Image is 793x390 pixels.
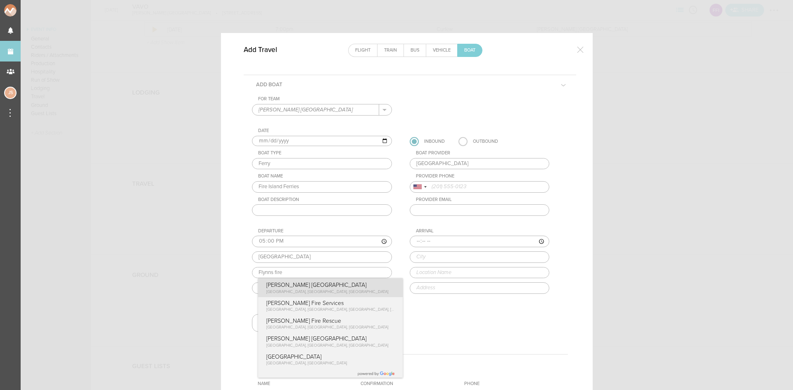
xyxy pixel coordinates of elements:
[266,317,394,324] p: [PERSON_NAME] Fire Rescue
[4,87,17,99] div: Jessica Smith
[404,44,426,57] a: Bus
[252,251,392,263] input: City
[254,378,357,390] th: Name
[416,197,550,203] div: Provider Email
[461,378,568,390] th: Phone
[258,150,392,156] div: Boat Type
[258,96,392,102] div: For Team
[4,4,51,17] img: NOMAD
[426,44,457,57] a: Vehicle
[379,104,392,115] button: .
[252,104,379,115] input: Select a Team (Required)
[410,282,550,294] input: Address
[416,173,550,179] div: Provider Phone
[266,281,394,288] p: [PERSON_NAME] [GEOGRAPHIC_DATA]
[258,228,392,234] div: Departure
[266,300,394,307] p: [PERSON_NAME] Fire Services
[252,267,392,279] input: Location Name
[258,354,568,378] h4: Passengers
[266,361,347,366] span: [GEOGRAPHIC_DATA], [GEOGRAPHIC_DATA]
[410,236,550,247] input: ––:–– ––
[266,353,394,360] p: [GEOGRAPHIC_DATA]
[258,197,392,203] div: Boat Description
[410,267,550,279] input: Location Name
[424,137,445,146] div: Inbound
[258,128,392,134] div: Date
[410,182,429,192] div: United States: +1
[266,343,388,348] span: [GEOGRAPHIC_DATA], [GEOGRAPHIC_DATA], [GEOGRAPHIC_DATA]
[378,44,404,57] a: Train
[266,325,388,330] span: [GEOGRAPHIC_DATA], [GEOGRAPHIC_DATA], [GEOGRAPHIC_DATA]
[410,251,550,263] input: City
[410,181,550,193] input: (201) 555-0123
[266,307,430,312] span: [GEOGRAPHIC_DATA], [GEOGRAPHIC_DATA], [GEOGRAPHIC_DATA], [GEOGRAPHIC_DATA]
[250,75,288,94] h5: Add Boat
[416,228,550,234] div: Arrival
[473,137,498,146] div: Outbound
[458,44,482,57] a: Boat
[252,236,392,247] input: ––:–– ––
[416,150,550,156] div: Boat Provider
[349,44,377,57] a: Flight
[357,378,461,390] th: Confirmation
[252,282,392,294] input: Address
[266,289,388,294] span: [GEOGRAPHIC_DATA], [GEOGRAPHIC_DATA], [GEOGRAPHIC_DATA]
[258,173,392,179] div: Boat Name
[266,335,394,342] p: [PERSON_NAME] [GEOGRAPHIC_DATA]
